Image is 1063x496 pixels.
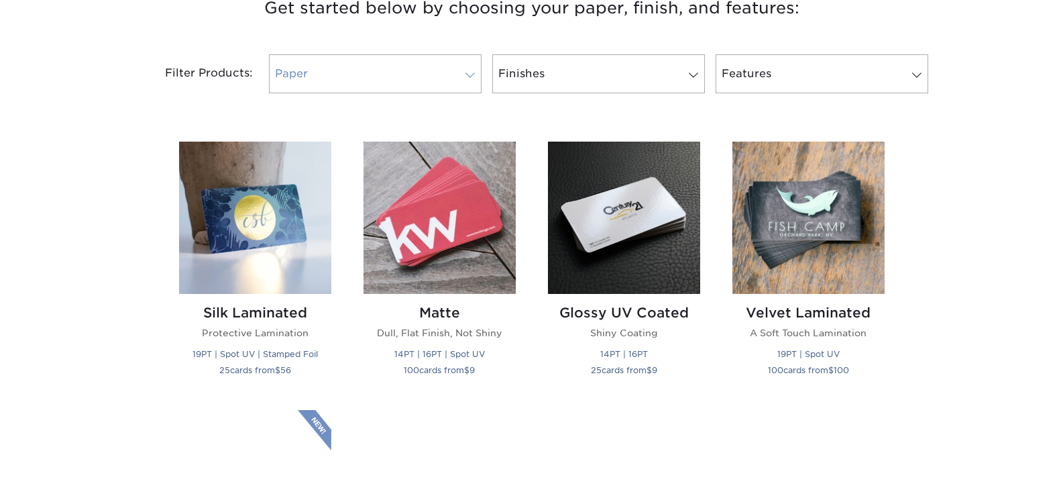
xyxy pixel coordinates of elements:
span: 100 [834,365,849,375]
small: 19PT | Spot UV [777,349,840,359]
small: 14PT | 16PT | Spot UV [394,349,485,359]
span: $ [828,365,834,375]
span: 100 [404,365,419,375]
small: cards from [219,365,291,375]
a: Glossy UV Coated Business Cards Glossy UV Coated Shiny Coating 14PT | 16PT 25cards from$9 [548,142,700,393]
img: Silk Laminated Business Cards [179,142,331,294]
span: 56 [280,365,291,375]
a: Silk Laminated Business Cards Silk Laminated Protective Lamination 19PT | Spot UV | Stamped Foil ... [179,142,331,393]
p: Shiny Coating [548,326,700,340]
span: $ [647,365,652,375]
a: Finishes [492,54,705,93]
img: Matte Business Cards [363,142,516,294]
small: 14PT | 16PT [600,349,648,359]
h2: Glossy UV Coated [548,305,700,321]
p: Dull, Flat Finish, Not Shiny [363,326,516,340]
small: 19PT | Spot UV | Stamped Foil [192,349,318,359]
h2: Matte [363,305,516,321]
a: Features [716,54,928,93]
p: Protective Lamination [179,326,331,340]
a: Paper [269,54,482,93]
iframe: Google Customer Reviews [3,455,114,491]
p: A Soft Touch Lamination [732,326,885,340]
img: Glossy UV Coated Business Cards [548,142,700,294]
span: $ [464,365,469,375]
h2: Silk Laminated [179,305,331,321]
h2: Velvet Laminated [732,305,885,321]
span: 25 [591,365,602,375]
div: Filter Products: [129,54,264,93]
span: 9 [652,365,657,375]
a: Velvet Laminated Business Cards Velvet Laminated A Soft Touch Lamination 19PT | Spot UV 100cards ... [732,142,885,393]
span: 9 [469,365,475,375]
img: New Product [298,410,331,450]
small: cards from [404,365,475,375]
small: cards from [591,365,657,375]
span: 100 [768,365,783,375]
small: cards from [768,365,849,375]
span: 25 [219,365,230,375]
img: Velvet Laminated Business Cards [732,142,885,294]
a: Matte Business Cards Matte Dull, Flat Finish, Not Shiny 14PT | 16PT | Spot UV 100cards from$9 [363,142,516,393]
span: $ [275,365,280,375]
